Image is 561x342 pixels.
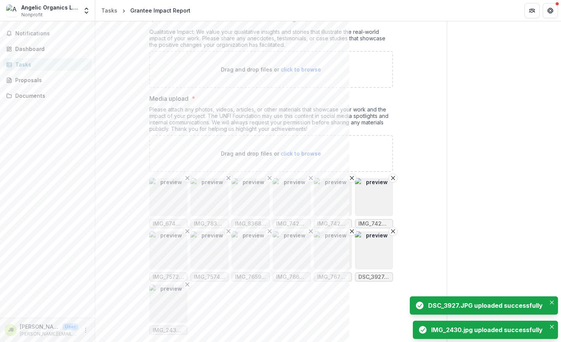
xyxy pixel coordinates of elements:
div: DSC_3927.JPG uploaded successfully [428,301,543,310]
span: IMG_7574.jpeg [194,274,225,280]
div: Dashboard [15,45,86,53]
div: Documents [15,92,86,100]
button: Remove File [265,227,274,236]
p: Drag and drop files or [221,65,321,73]
img: preview [190,231,229,269]
a: Proposals [3,74,92,86]
button: Remove File [183,173,192,183]
span: IMG_7670.jpeg [317,274,348,280]
div: Remove FilepreviewIMG_7830.jpeg [190,178,229,228]
button: Remove File [347,173,356,183]
a: Dashboard [3,43,92,55]
p: [PERSON_NAME][EMAIL_ADDRESS][DOMAIN_NAME] [20,331,78,337]
button: Close [547,322,556,331]
img: preview [314,231,352,269]
a: Tasks [3,58,92,71]
img: preview [355,231,393,269]
div: Remove FilepreviewIMG_7424.jpeg [273,178,311,228]
div: Remove FilepreviewIMG_7426.jpeg [314,178,352,228]
img: preview [273,231,311,269]
span: DSC_3927.JPG [358,274,390,280]
button: Remove File [183,227,192,236]
img: preview [314,178,352,216]
img: preview [273,178,311,216]
p: User [62,323,78,330]
p: Drag and drop files or [221,150,321,157]
div: Angelic Organics Learning Center Inc [21,3,78,11]
button: Remove File [306,173,315,183]
a: Documents [3,89,92,102]
span: IMG_7424.jpeg [276,221,307,227]
span: IMG_7428.jpeg [358,221,390,227]
nav: breadcrumb [98,5,193,16]
button: Remove File [347,227,356,236]
img: preview [149,231,187,269]
div: Please attach any photos, videos, articles, or other materials that showcase your work and the im... [149,106,393,135]
div: Remove FilepreviewIMG_7670.jpeg [314,231,352,282]
div: Remove FilepreviewIMG_7574.jpeg [190,231,229,282]
img: preview [190,178,229,216]
span: IMG_7659.jpeg [235,274,266,280]
div: Remove FilepreviewIMG_7659.jpeg [232,231,270,282]
img: preview [232,178,270,216]
div: Proposals [15,76,86,84]
p: [PERSON_NAME] [20,323,59,331]
button: Get Help [543,3,558,18]
button: Remove File [224,227,233,236]
div: Remove FilepreviewDSC_3927.JPG [355,231,393,282]
div: Remove FilepreviewIMG_6744 (1).jpeg [149,178,187,228]
span: IMG_7830.jpeg [194,221,225,227]
button: Partners [524,3,540,18]
p: Media upload [149,94,189,103]
button: Remove File [306,227,315,236]
button: Open entity switcher [81,3,92,18]
img: preview [232,231,270,269]
div: Remove FilepreviewIMG_8368.jpg [232,178,270,228]
div: Remove FilepreviewIMG_7428.jpeg [355,178,393,228]
div: Remove FilepreviewIMG_7663.jpeg [273,231,311,282]
div: Remove FilepreviewIMG_7572.jpeg [149,231,187,282]
button: Close [547,298,556,307]
button: Remove File [388,227,398,236]
span: click to browse [281,66,321,73]
button: Remove File [183,280,192,289]
span: IMG_7426.jpeg [317,221,348,227]
button: Notifications [3,27,92,40]
img: Angelic Organics Learning Center Inc [6,5,18,17]
button: Remove File [224,173,233,183]
span: click to browse [281,150,321,157]
a: Tasks [98,5,120,16]
div: Remove FilepreviewIMG_2430.jpg [149,285,187,335]
div: IMG_2430.jpg uploaded successfully [431,325,543,334]
button: Remove File [388,173,398,183]
span: IMG_8368.jpg [235,221,266,227]
button: Remove File [265,173,274,183]
span: IMG_7572.jpeg [153,274,184,280]
span: Notifications [15,30,89,37]
div: Tasks [101,6,117,14]
div: Grantee Impact Report [130,6,190,14]
span: IMG_2430.jpg [153,327,184,334]
img: preview [149,285,187,323]
img: preview [355,178,393,216]
span: IMG_7663.jpeg [276,274,307,280]
span: Nonprofit [21,11,43,18]
div: Tasks [15,60,86,68]
div: Jackie de Batista [8,328,14,332]
img: preview [149,178,187,216]
span: IMG_6744 (1).jpeg [153,221,184,227]
button: More [81,326,90,335]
